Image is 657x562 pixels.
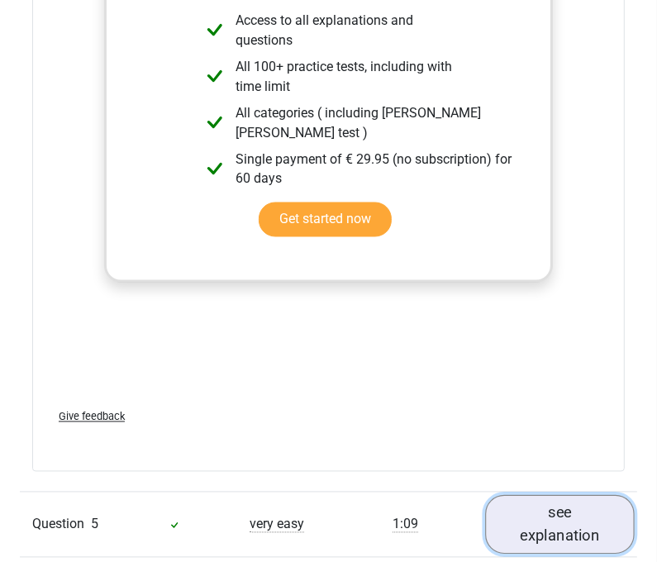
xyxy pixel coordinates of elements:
[32,515,91,535] span: Question
[59,411,125,423] span: Give feedback
[91,517,98,532] span: 5
[485,495,634,554] a: see explanation
[250,517,304,533] span: very easy
[393,517,418,533] span: 1:09
[259,202,392,237] a: Get started now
